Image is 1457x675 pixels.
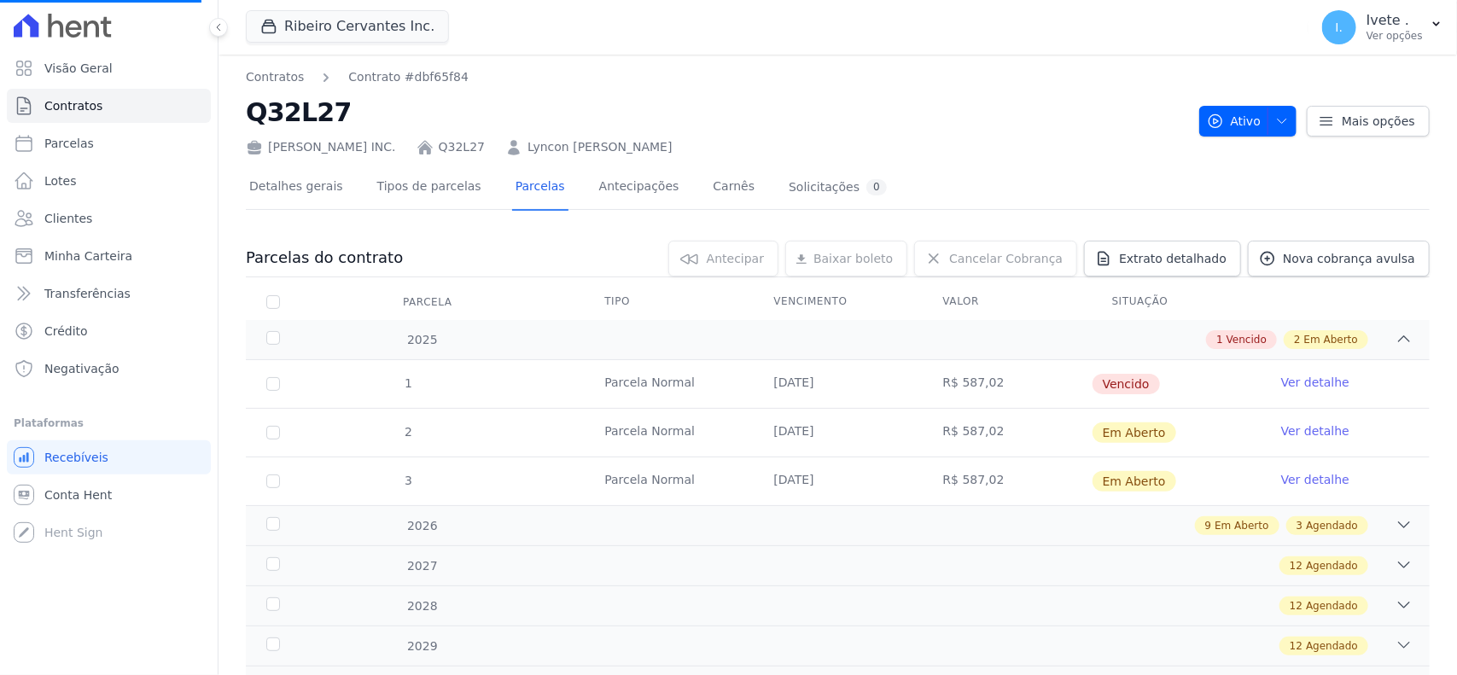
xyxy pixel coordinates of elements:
span: Vencido [1227,332,1267,347]
a: Contratos [7,89,211,123]
span: 3 [403,474,412,487]
span: Contratos [44,97,102,114]
a: Extrato detalhado [1084,241,1241,276]
a: Mais opções [1307,106,1430,137]
div: [PERSON_NAME] INC. [246,138,396,156]
span: 3 [1297,518,1303,533]
span: 1 [1216,332,1223,347]
div: Parcela [382,285,473,319]
p: Ivete . [1367,12,1423,29]
span: Negativação [44,360,119,377]
a: Negativação [7,352,211,386]
span: Extrato detalhado [1119,250,1227,267]
input: default [266,426,280,439]
span: Em Aberto [1304,332,1358,347]
a: Detalhes gerais [246,166,347,211]
td: R$ 587,02 [923,409,1092,457]
span: Crédito [44,323,88,340]
a: Contratos [246,68,304,86]
th: Vencimento [753,284,922,320]
span: Clientes [44,210,92,227]
a: Lyncon [PERSON_NAME] [527,138,673,156]
span: Parcelas [44,135,94,152]
a: Visão Geral [7,51,211,85]
td: Parcela Normal [584,409,753,457]
a: Minha Carteira [7,239,211,273]
a: Ver detalhe [1281,422,1349,439]
a: Antecipações [596,166,683,211]
td: Parcela Normal [584,457,753,505]
input: default [266,377,280,391]
a: Recebíveis [7,440,211,474]
span: Em Aberto [1215,518,1268,533]
span: 12 [1290,558,1303,573]
h2: Q32L27 [246,93,1186,131]
a: Parcelas [512,166,568,211]
span: 9 [1205,518,1212,533]
span: Visão Geral [44,60,113,77]
a: Parcelas [7,126,211,160]
span: Conta Hent [44,486,112,503]
span: Mais opções [1342,113,1415,130]
td: [DATE] [753,457,922,505]
button: Ativo [1199,106,1297,137]
span: 2 [403,425,412,439]
a: Conta Hent [7,478,211,512]
button: Ribeiro Cervantes Inc. [246,10,449,43]
td: R$ 587,02 [923,360,1092,408]
span: Em Aberto [1093,422,1176,443]
span: Ativo [1207,106,1262,137]
td: R$ 587,02 [923,457,1092,505]
th: Situação [1092,284,1261,320]
a: Nova cobrança avulsa [1248,241,1430,276]
a: Contrato #dbf65f84 [348,68,469,86]
td: [DATE] [753,409,922,457]
a: Ver detalhe [1281,471,1349,488]
a: Lotes [7,164,211,198]
span: 1 [403,376,412,390]
a: Transferências [7,276,211,311]
a: Tipos de parcelas [374,166,485,211]
td: Parcela Normal [584,360,753,408]
span: I. [1336,21,1343,33]
a: Clientes [7,201,211,236]
span: Agendado [1306,558,1358,573]
th: Tipo [584,284,753,320]
a: Solicitações0 [785,166,890,211]
div: 0 [866,179,887,195]
div: Plataformas [14,413,204,434]
span: Recebíveis [44,449,108,466]
td: [DATE] [753,360,922,408]
span: 2 [1294,332,1301,347]
input: default [266,474,280,488]
p: Ver opções [1367,29,1423,43]
nav: Breadcrumb [246,68,1186,86]
h3: Parcelas do contrato [246,247,403,268]
nav: Breadcrumb [246,68,469,86]
span: Lotes [44,172,77,189]
th: Valor [923,284,1092,320]
span: Vencido [1093,374,1160,394]
span: Agendado [1306,638,1358,654]
span: Minha Carteira [44,247,132,265]
a: Ver detalhe [1281,374,1349,391]
div: Solicitações [789,179,887,195]
span: Transferências [44,285,131,302]
a: Q32L27 [439,138,485,156]
span: Agendado [1306,598,1358,614]
a: Carnês [709,166,758,211]
span: 12 [1290,598,1303,614]
span: 12 [1290,638,1303,654]
span: Nova cobrança avulsa [1283,250,1415,267]
span: Agendado [1306,518,1358,533]
span: Em Aberto [1093,471,1176,492]
a: Crédito [7,314,211,348]
button: I. Ivete . Ver opções [1308,3,1457,51]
